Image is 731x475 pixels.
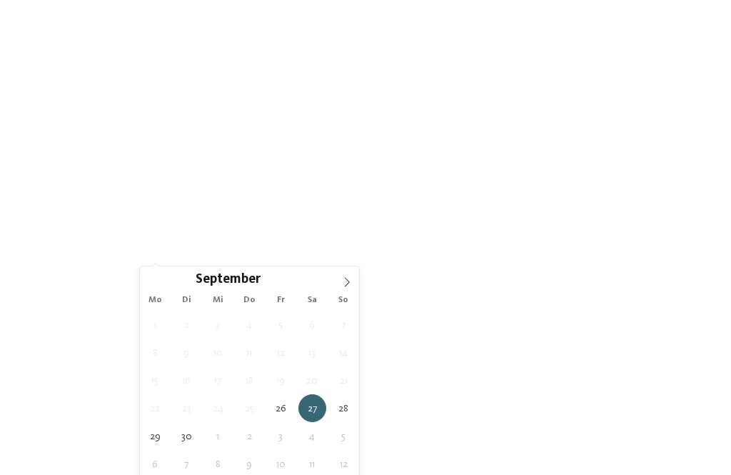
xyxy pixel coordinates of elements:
[236,311,263,339] span: September 4, 2025
[298,394,326,422] span: September 27, 2025
[298,311,326,339] span: September 6, 2025
[330,394,358,422] span: September 28, 2025
[267,422,295,450] span: Oktober 3, 2025
[140,296,171,305] span: Mo
[109,46,622,74] span: Familienhotels Südtirol – von Familien für Familien
[330,311,358,339] span: September 7, 2025
[387,121,598,132] a: Urlaub in [GEOGRAPHIC_DATA] mit Kindern
[100,74,631,90] span: Die Expertinnen und Experten für naturnahe Ferien, die in Erinnerung bleiben
[173,311,201,339] span: September 2, 2025
[204,311,232,339] span: September 3, 2025
[236,422,263,450] span: Oktober 2, 2025
[298,422,326,450] span: Oktober 4, 2025
[141,394,169,422] span: September 22, 2025
[202,296,233,305] span: Mi
[236,339,263,366] span: September 11, 2025
[233,296,265,305] span: Do
[196,274,261,287] span: September
[267,366,295,394] span: September 19, 2025
[330,422,358,450] span: Oktober 5, 2025
[173,394,201,422] span: September 23, 2025
[265,296,296,305] span: Fr
[298,366,326,394] span: September 20, 2025
[630,249,663,259] span: filtern
[257,176,475,196] span: Jetzt unverbindlich anfragen!
[267,311,295,339] span: September 5, 2025
[267,394,295,422] span: September 26, 2025
[513,104,615,116] a: Qualitätsversprechen
[297,199,435,211] span: Bei euren Lieblingshotels
[236,366,263,394] span: September 18, 2025
[141,339,169,366] span: September 8, 2025
[53,104,231,116] a: Familienhotels [GEOGRAPHIC_DATA]
[267,339,295,366] span: September 12, 2025
[328,296,359,305] span: So
[171,296,202,305] span: Di
[158,249,225,259] span: [DATE]
[261,271,308,286] input: Year
[204,339,232,366] span: September 10, 2025
[204,366,232,394] span: September 17, 2025
[296,296,328,305] span: Sa
[692,293,702,307] span: 27
[173,366,201,394] span: September 16, 2025
[141,422,169,450] span: September 29, 2025
[204,394,232,422] span: September 24, 2025
[204,422,232,450] span: Oktober 1, 2025
[173,422,201,450] span: September 30, 2025
[330,366,358,394] span: September 21, 2025
[141,366,169,394] span: September 15, 2025
[264,249,331,259] span: Region
[141,311,169,339] span: September 1, 2025
[330,339,358,366] span: September 14, 2025
[236,394,263,422] span: September 25, 2025
[29,102,702,134] p: Die sind so bunt wie das Leben, verfolgen aber alle die gleichen . Findet jetzt das Familienhotel...
[371,249,438,259] span: Meine Wünsche
[173,339,201,366] span: September 9, 2025
[677,293,687,307] span: 27
[51,249,118,259] span: [DATE]
[687,293,692,307] span: /
[298,339,326,366] span: September 13, 2025
[478,249,545,259] span: Family Experiences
